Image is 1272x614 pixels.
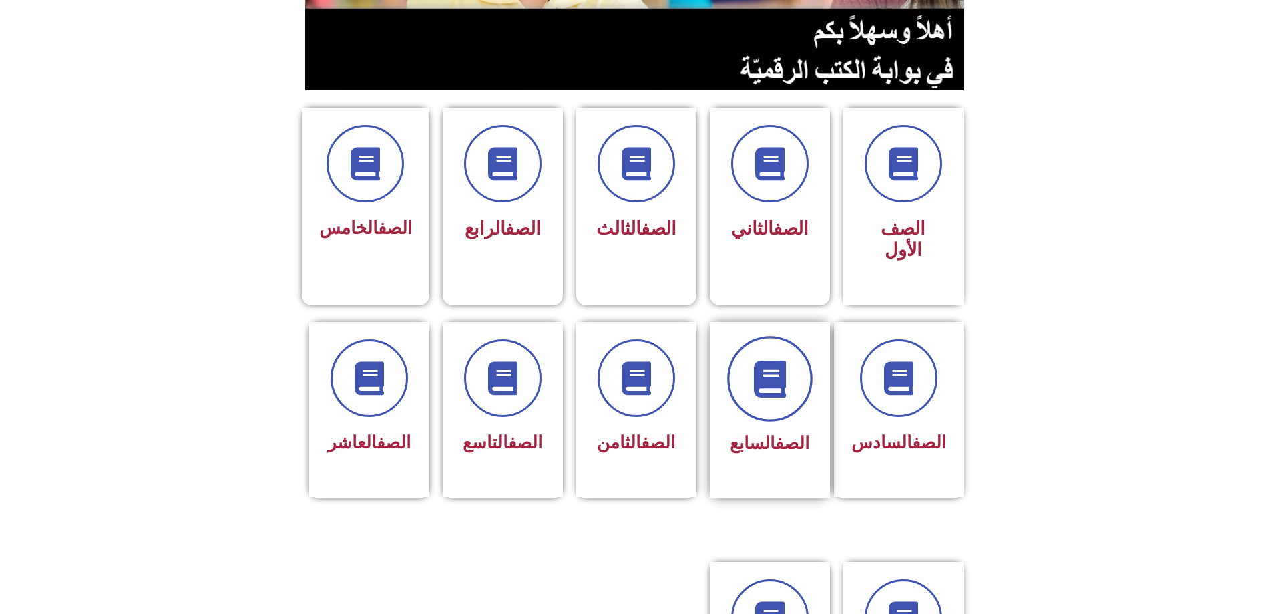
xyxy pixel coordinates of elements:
[773,218,809,239] a: الصف
[912,432,946,452] a: الصف
[730,433,809,453] span: السابع
[775,433,809,453] a: الصف
[597,432,675,452] span: الثامن
[465,218,541,239] span: الرابع
[596,218,676,239] span: الثالث
[641,218,676,239] a: الصف
[319,218,412,238] span: الخامس
[378,218,412,238] a: الصف
[463,432,542,452] span: التاسع
[851,432,946,452] span: السادس
[505,218,541,239] a: الصف
[881,218,925,261] span: الصف الأول
[508,432,542,452] a: الصف
[377,432,411,452] a: الصف
[731,218,809,239] span: الثاني
[641,432,675,452] a: الصف
[328,432,411,452] span: العاشر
